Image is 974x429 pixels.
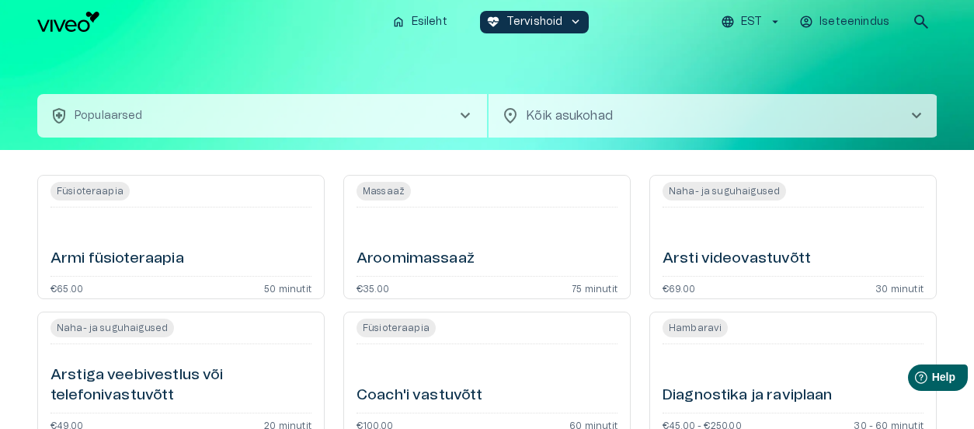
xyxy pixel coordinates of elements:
[718,11,784,33] button: EST
[480,11,590,33] button: ecg_heartTervishoidkeyboard_arrow_down
[343,175,631,299] a: Open service booking details
[37,175,325,299] a: Open service booking details
[357,249,475,270] h6: Aroomimassaaž
[357,385,483,406] h6: Coach'i vastuvõtt
[506,14,563,30] p: Tervishoid
[385,11,455,33] button: homeEsileht
[50,321,174,335] span: Naha- ja suguhaigused
[50,184,130,198] span: Füsioteraapia
[456,106,475,125] span: chevron_right
[663,283,695,292] p: €69.00
[75,108,143,124] p: Populaarsed
[663,420,742,429] p: €45.00 - €250.00
[37,12,99,32] img: Viveo logo
[37,12,379,32] a: Navigate to homepage
[526,106,882,125] p: Kõik asukohad
[37,94,487,138] button: health_and_safetyPopulaarsedchevron_right
[569,420,617,429] p: 60 minutit
[50,283,83,292] p: €65.00
[50,420,83,429] p: €49.00
[50,365,311,406] h6: Arstiga veebivestlus või telefonivastuvõtt
[50,249,184,270] h6: Armi füsioteraapia
[741,14,762,30] p: EST
[663,321,728,335] span: Hambaravi
[486,15,500,29] span: ecg_heart
[357,321,436,335] span: Füsioteraapia
[264,283,311,292] p: 50 minutit
[819,14,889,30] p: Iseteenindus
[357,184,411,198] span: Massaaž
[412,14,447,30] p: Esileht
[50,106,68,125] span: health_and_safety
[912,12,931,31] span: search
[569,15,583,29] span: keyboard_arrow_down
[907,106,926,125] span: chevron_right
[649,175,937,299] a: Open service booking details
[854,420,924,429] p: 30 - 60 minutit
[663,249,811,270] h6: Arsti videovastuvõtt
[572,283,617,292] p: 75 minutit
[797,11,893,33] button: Iseteenindus
[357,283,389,292] p: €35.00
[853,358,974,402] iframe: Help widget launcher
[875,283,924,292] p: 30 minutit
[391,15,405,29] span: home
[501,106,520,125] span: location_on
[357,420,393,429] p: €100.00
[663,184,786,198] span: Naha- ja suguhaigused
[906,6,937,37] button: open search modal
[264,420,311,429] p: 20 minutit
[663,385,833,406] h6: Diagnostika ja raviplaan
